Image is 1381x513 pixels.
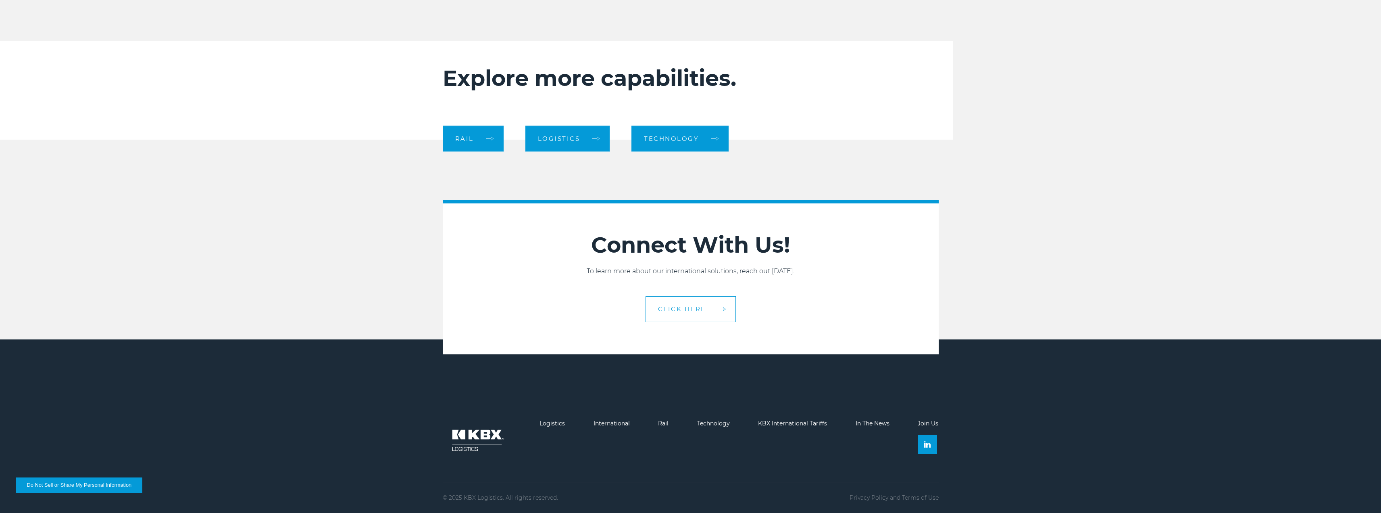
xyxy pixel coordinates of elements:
[443,420,511,461] img: kbx logo
[525,126,610,151] a: logistics arrow arrow
[443,126,504,151] a: RAIL arrow arrow
[16,477,142,493] button: Do Not Sell or Share My Personal Information
[723,307,726,311] img: arrow
[918,420,938,427] a: Join Us
[697,420,730,427] a: Technology
[658,420,669,427] a: Rail
[443,266,939,276] p: To learn more about our international solutions, reach out [DATE].
[856,420,889,427] a: In The News
[850,494,888,501] a: Privacy Policy
[539,420,565,427] a: Logistics
[443,65,1064,92] h2: Explore more capabilities.
[538,136,580,142] span: logistics
[890,494,900,501] span: and
[443,494,558,501] p: © 2025 KBX Logistics. All rights reserved.
[594,420,630,427] a: International
[758,420,827,427] a: KBX International Tariffs
[924,441,931,448] img: Linkedin
[646,296,736,322] a: CLICK HERE arrow arrow
[455,136,474,142] span: RAIL
[658,306,706,312] span: CLICK HERE
[631,126,729,151] a: Technology arrow arrow
[902,494,939,501] a: Terms of Use
[443,232,939,258] h2: Connect With Us!
[644,136,699,142] span: Technology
